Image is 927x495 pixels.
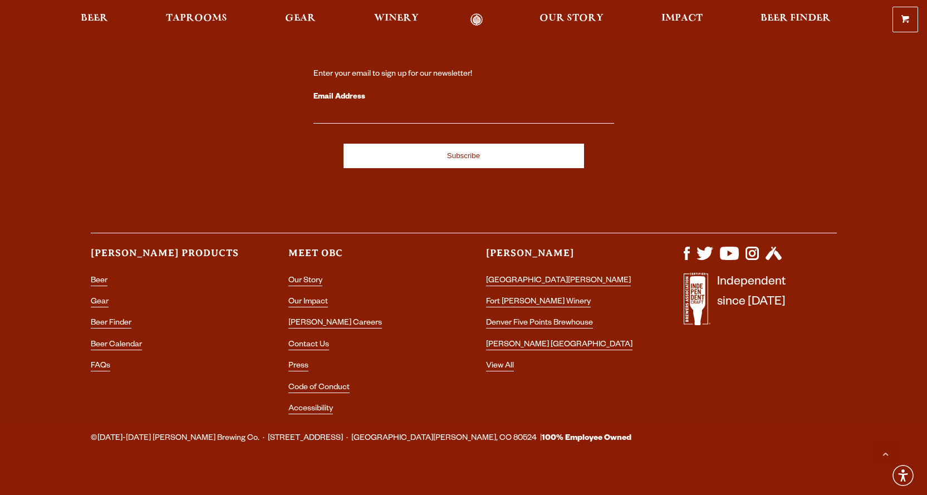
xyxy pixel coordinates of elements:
[91,247,244,269] h3: [PERSON_NAME] Products
[91,362,110,371] a: FAQs
[717,273,786,331] p: Independent since [DATE]
[73,13,115,26] a: Beer
[761,14,831,23] span: Beer Finder
[288,362,308,371] a: Press
[374,14,419,23] span: Winery
[288,277,322,286] a: Our Story
[367,13,426,26] a: Winery
[745,254,759,263] a: Visit us on Instagram
[285,14,316,23] span: Gear
[91,341,142,350] a: Beer Calendar
[344,144,584,168] input: Subscribe
[661,14,703,23] span: Impact
[684,254,690,263] a: Visit us on Facebook
[891,463,915,488] div: Accessibility Menu
[278,13,323,26] a: Gear
[166,14,227,23] span: Taprooms
[486,362,514,371] a: View All
[288,319,382,329] a: [PERSON_NAME] Careers
[532,13,611,26] a: Our Story
[91,319,131,329] a: Beer Finder
[288,247,442,269] h3: Meet OBC
[486,319,593,329] a: Denver Five Points Brewhouse
[486,341,632,350] a: [PERSON_NAME] [GEOGRAPHIC_DATA]
[159,13,234,26] a: Taprooms
[720,254,739,263] a: Visit us on YouTube
[697,254,713,263] a: Visit us on X (formerly Twitter)
[654,13,710,26] a: Impact
[91,432,631,446] span: ©[DATE]-[DATE] [PERSON_NAME] Brewing Co. · [STREET_ADDRESS] · [GEOGRAPHIC_DATA][PERSON_NAME], CO ...
[91,277,107,286] a: Beer
[456,13,498,26] a: Odell Home
[542,434,631,443] strong: 100% Employee Owned
[288,384,350,393] a: Code of Conduct
[81,14,108,23] span: Beer
[753,13,838,26] a: Beer Finder
[766,254,782,263] a: Visit us on Untappd
[91,298,109,307] a: Gear
[486,277,631,286] a: [GEOGRAPHIC_DATA][PERSON_NAME]
[313,90,614,105] label: Email Address
[288,298,328,307] a: Our Impact
[871,439,899,467] a: Scroll to top
[288,341,329,350] a: Contact Us
[313,69,614,80] div: Enter your email to sign up for our newsletter!
[539,14,604,23] span: Our Story
[486,298,591,307] a: Fort [PERSON_NAME] Winery
[288,405,333,414] a: Accessibility
[486,247,639,269] h3: [PERSON_NAME]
